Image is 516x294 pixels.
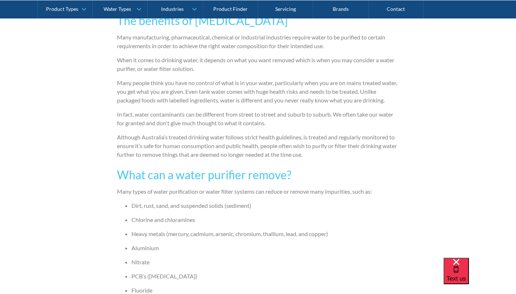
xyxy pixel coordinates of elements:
p: In fact, water contaminants can be different from street to street and suburb to suburb. We often... [117,110,399,127]
li: PCB’s ([MEDICAL_DATA]) [131,272,399,281]
p: Many types of water purification or water filter systems can reduce or remove many impurities, su... [117,187,399,196]
div: Product Types [46,6,78,12]
div: Water Types [104,6,131,12]
li: Heavy metals (mercury, cadmium, arsenic, chromium, thallium, lead, and copper) [131,230,399,238]
li: Nitrate [131,258,399,266]
iframe: podium webchat widget bubble [444,258,516,294]
li: Aluminium [131,244,399,252]
li: Chlorine and chloramines [131,215,399,224]
div: Industries [161,6,184,12]
h3: What can a water purifier remove? [117,166,399,184]
p: Many manufacturing, pharmaceutical, chemical or industrial industries require water to be purifie... [117,33,399,50]
p: Although Australia’s treated drinking water follows strict health guidelines, is treated and regu... [117,133,399,159]
p: Many people think you have no control of what is in your water, particularly when you are on main... [117,79,399,105]
p: When it comes to drinking water, it depends on what you want removed which is when you may consid... [117,56,399,73]
li: Dirt, rust, sand, and suspended solids (sediment) [131,201,399,210]
h3: The benefits of [MEDICAL_DATA] [117,12,399,29]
